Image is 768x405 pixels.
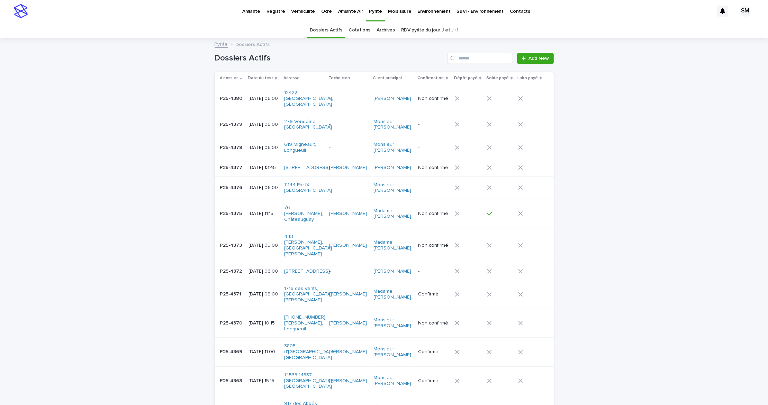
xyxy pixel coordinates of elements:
p: # dossier [220,74,238,82]
h1: Dossiers Actifs [215,53,445,63]
p: Non confirmé [418,165,449,171]
p: [DATE] 10:15 [249,320,279,326]
a: Monsieur [PERSON_NAME] [373,346,412,358]
p: P25-4377 [220,163,244,171]
p: Solde payé [486,74,509,82]
p: - [418,269,449,274]
p: Adresse [283,74,300,82]
a: Madame [PERSON_NAME] [373,239,412,251]
a: [PERSON_NAME] [329,211,367,217]
a: Archives [377,22,395,38]
tr: P25-4376P25-4376 [DATE] 06:0011144 Pie-IX, [GEOGRAPHIC_DATA] -Monsieur [PERSON_NAME] - [215,176,554,199]
p: [DATE] 06:00 [249,145,279,151]
tr: P25-4368P25-4368 [DATE] 15:1514535-14537 [GEOGRAPHIC_DATA], [GEOGRAPHIC_DATA] [PERSON_NAME] Monsi... [215,366,554,395]
a: [STREET_ADDRESS] [284,165,330,171]
p: - [329,96,368,102]
a: Monsieur [PERSON_NAME] [373,119,412,131]
a: [PERSON_NAME] [329,165,367,171]
p: P25-4368 [220,377,244,384]
tr: P25-4372P25-4372 [DATE] 06:00[STREET_ADDRESS] -[PERSON_NAME] - [215,263,554,280]
tr: P25-4369P25-4369 [DATE] 11:003805 d'[GEOGRAPHIC_DATA], [GEOGRAPHIC_DATA] [PERSON_NAME] Monsieur [... [215,338,554,366]
div: SM [740,6,751,17]
p: Confirmé [418,291,449,297]
tr: P25-4380P25-4380 [DATE] 06:0012422 [GEOGRAPHIC_DATA], [GEOGRAPHIC_DATA] -[PERSON_NAME] Non confirmé [215,84,554,113]
p: P25-4375 [220,209,244,217]
p: - [418,122,449,128]
p: [DATE] 13:45 [249,165,279,171]
a: 3805 d'[GEOGRAPHIC_DATA], [GEOGRAPHIC_DATA] [284,343,337,360]
a: 1716 des Vents, [GEOGRAPHIC_DATA][PERSON_NAME] [284,286,332,303]
p: Dossiers Actifs [236,40,270,48]
a: [PERSON_NAME] [329,243,367,248]
a: 14535-14537 [GEOGRAPHIC_DATA], [GEOGRAPHIC_DATA] [284,372,333,389]
a: Monsieur [PERSON_NAME] [373,375,412,387]
a: Monsieur [PERSON_NAME] [373,182,412,194]
a: 279 Vendôme, [GEOGRAPHIC_DATA] [284,119,332,131]
p: P25-4371 [220,290,243,297]
p: [DATE] 11:15 [249,211,279,217]
a: Dossiers Actifs [310,22,342,38]
a: [PERSON_NAME] [329,320,367,326]
p: Client principal [373,74,402,82]
tr: P25-4378P25-4378 [DATE] 06:00619 Migneault, Longueuil -Monsieur [PERSON_NAME] - [215,136,554,159]
a: Madame [PERSON_NAME] [373,289,412,300]
a: Monsieur [PERSON_NAME] [373,142,412,153]
p: P25-4379 [220,120,244,128]
p: Confirmé [418,378,449,384]
p: P25-4372 [220,267,244,274]
p: - [329,122,368,128]
a: Madame [PERSON_NAME] [373,208,412,220]
p: [DATE] 11:00 [249,349,279,355]
p: Labo payé [517,74,538,82]
p: Non confirmé [418,243,449,248]
p: - [329,269,368,274]
tr: P25-4370P25-4370 [DATE] 10:15[PHONE_NUMBER] [PERSON_NAME], Longueuil [PERSON_NAME] Monsieur [PERS... [215,309,554,337]
p: - [418,185,449,191]
p: P25-4376 [220,183,244,191]
tr: P25-4379P25-4379 [DATE] 06:00279 Vendôme, [GEOGRAPHIC_DATA] -Monsieur [PERSON_NAME] - [215,113,554,136]
a: Monsieur [PERSON_NAME] [373,317,412,329]
p: P25-4370 [220,319,244,326]
p: [DATE] 06:00 [249,269,279,274]
p: P25-4378 [220,143,244,151]
p: [DATE] 06:00 [249,96,279,102]
a: Pyrite [215,40,228,48]
p: - [418,145,449,151]
p: Non confirmé [418,96,449,102]
img: stacker-logo-s-only.png [14,4,28,18]
a: [PERSON_NAME] [329,349,367,355]
p: Non confirmé [418,211,449,217]
a: Cotations [349,22,370,38]
tr: P25-4377P25-4377 [DATE] 13:45[STREET_ADDRESS] [PERSON_NAME] [PERSON_NAME] Non confirmé [215,159,554,176]
tr: P25-4375P25-4375 [DATE] 11:1576 [PERSON_NAME], Châteauguay [PERSON_NAME] Madame [PERSON_NAME] Non... [215,199,554,228]
a: 619 Migneault, Longueuil [284,142,323,153]
input: Search [447,53,513,64]
tr: P25-4373P25-4373 [DATE] 09:00443 [PERSON_NAME], [GEOGRAPHIC_DATA][PERSON_NAME] [PERSON_NAME] Mada... [215,228,554,263]
a: RDV pyrite du jour J et J+1 [401,22,459,38]
p: Date du test [248,74,273,82]
a: [STREET_ADDRESS] [284,269,330,274]
a: [PERSON_NAME] [373,165,411,171]
span: Add New [529,56,549,61]
p: - [329,145,368,151]
a: [PERSON_NAME] [329,291,367,297]
a: [PERSON_NAME] [373,269,411,274]
a: 11144 Pie-IX, [GEOGRAPHIC_DATA] [284,182,332,194]
p: - [329,185,368,191]
a: [PHONE_NUMBER] [PERSON_NAME], Longueuil [284,314,325,332]
a: 12422 [GEOGRAPHIC_DATA], [GEOGRAPHIC_DATA] [284,90,333,107]
p: Non confirmé [418,320,449,326]
a: [PERSON_NAME] [373,96,411,102]
p: Confirmation [418,74,444,82]
a: Add New [517,53,553,64]
a: [PERSON_NAME] [329,378,367,384]
tr: P25-4371P25-4371 [DATE] 09:001716 des Vents, [GEOGRAPHIC_DATA][PERSON_NAME] [PERSON_NAME] Madame ... [215,280,554,309]
p: [DATE] 09:00 [249,243,279,248]
p: Confirmé [418,349,449,355]
a: 76 [PERSON_NAME], Châteauguay [284,205,323,222]
p: Dépôt payé [454,74,478,82]
p: P25-4373 [220,241,244,248]
p: [DATE] 06:00 [249,185,279,191]
p: [DATE] 06:00 [249,122,279,128]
